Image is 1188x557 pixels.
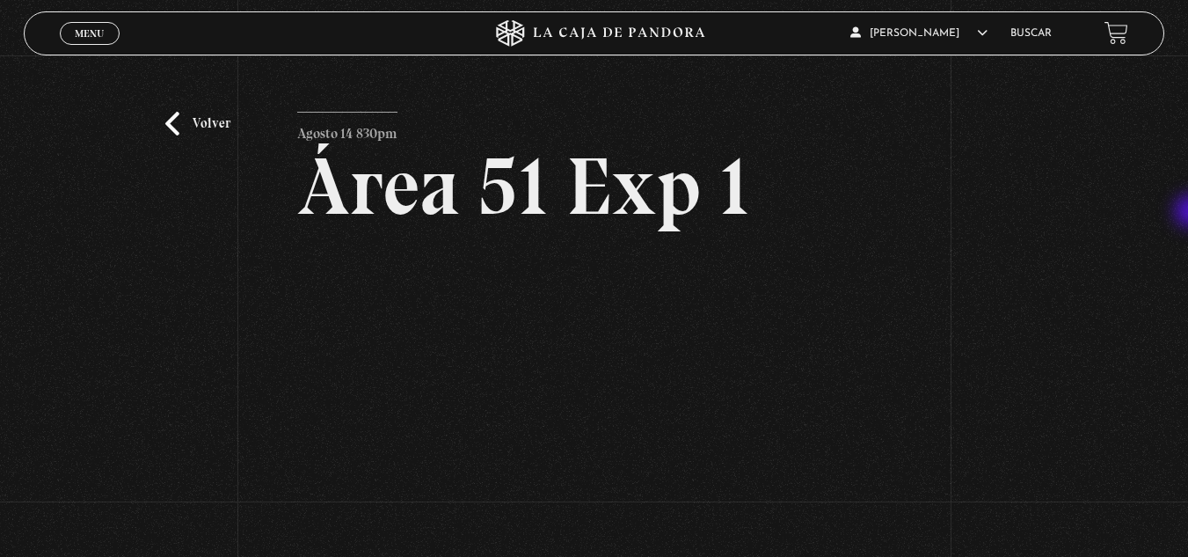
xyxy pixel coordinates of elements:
[850,28,988,39] span: [PERSON_NAME]
[1104,21,1128,45] a: View your shopping cart
[1010,28,1052,39] a: Buscar
[69,42,110,55] span: Cerrar
[297,146,890,227] h2: Área 51 Exp 1
[297,112,397,147] p: Agosto 14 830pm
[165,112,230,136] a: Volver
[75,28,104,39] span: Menu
